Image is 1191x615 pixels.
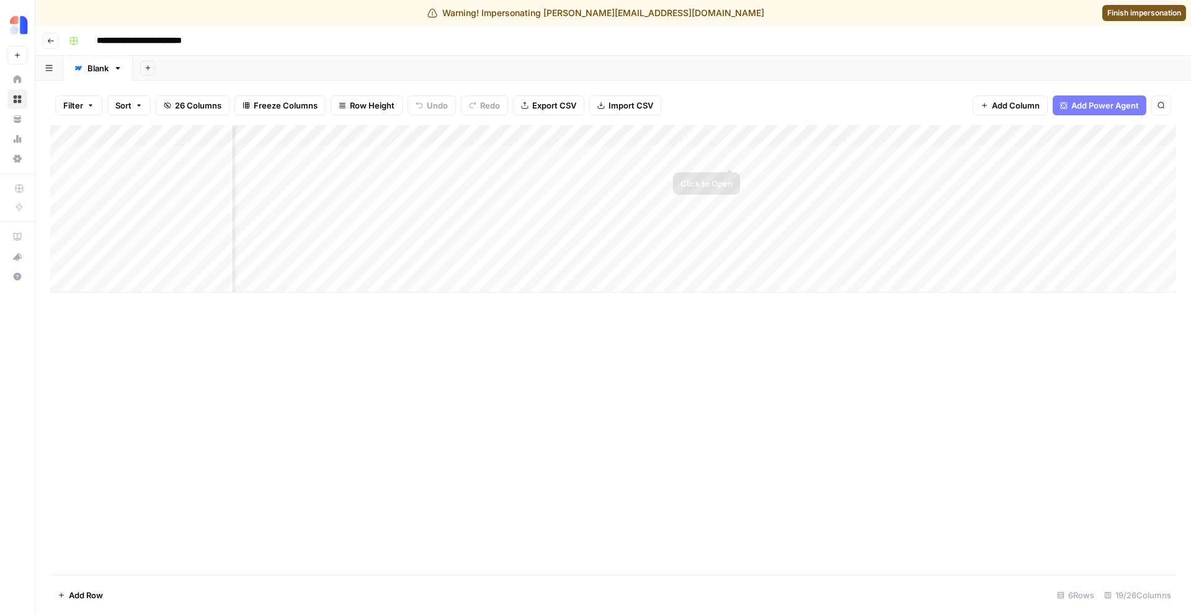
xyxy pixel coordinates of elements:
span: Sort [115,99,132,112]
button: Add Power Agent [1053,95,1146,115]
button: Workspace: Ammo [7,10,27,41]
span: Finish impersonation [1107,7,1181,19]
span: Add Power Agent [1071,99,1139,112]
a: Your Data [7,109,27,129]
button: 26 Columns [156,95,230,115]
span: Add Row [69,589,103,601]
button: Redo [461,95,508,115]
a: Home [7,69,27,89]
button: Add Column [973,95,1048,115]
button: Filter [55,95,102,115]
div: Click to Open [680,177,733,190]
a: Usage [7,129,27,149]
a: Browse [7,89,27,109]
span: Import CSV [609,99,653,112]
span: Add Column [992,99,1040,112]
a: Finish impersonation [1102,5,1186,21]
button: Export CSV [513,95,584,115]
span: 26 Columns [175,99,221,112]
div: Blank [87,62,109,74]
span: Filter [63,99,83,112]
button: Sort [107,95,151,115]
img: Ammo Logo [7,14,30,37]
button: Freeze Columns [234,95,326,115]
a: AirOps Academy [7,227,27,247]
span: Row Height [350,99,395,112]
div: 6 Rows [1052,585,1099,605]
span: Export CSV [532,99,576,112]
span: Undo [427,99,448,112]
button: Add Row [50,585,110,605]
button: Row Height [331,95,403,115]
div: 19/26 Columns [1099,585,1176,605]
a: Settings [7,149,27,169]
button: Import CSV [589,95,661,115]
span: Redo [480,99,500,112]
button: Help + Support [7,267,27,286]
div: Warning! Impersonating [PERSON_NAME][EMAIL_ADDRESS][DOMAIN_NAME] [427,7,764,19]
button: Undo [408,95,456,115]
div: What's new? [8,247,27,266]
button: What's new? [7,247,27,267]
a: Blank [63,56,133,81]
span: Freeze Columns [254,99,318,112]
